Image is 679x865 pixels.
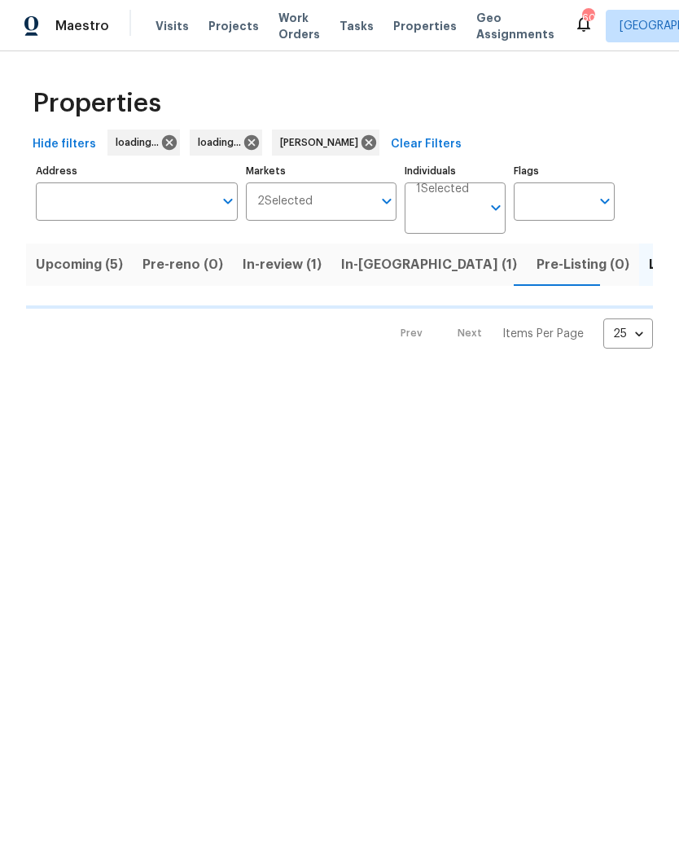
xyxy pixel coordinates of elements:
span: 2 Selected [257,195,313,209]
button: Open [594,190,616,213]
label: Address [36,166,238,176]
span: Tasks [339,20,374,32]
button: Open [375,190,398,213]
span: Upcoming (5) [36,253,123,276]
span: Projects [208,18,259,34]
label: Individuals [405,166,506,176]
span: Properties [393,18,457,34]
span: Clear Filters [391,134,462,155]
span: Properties [33,95,161,112]
span: loading... [116,134,165,151]
button: Open [217,190,239,213]
div: 25 [603,313,653,355]
span: loading... [198,134,248,151]
span: [PERSON_NAME] [280,134,365,151]
span: In-[GEOGRAPHIC_DATA] (1) [341,253,517,276]
button: Open [484,196,507,219]
span: 1 Selected [416,182,469,196]
span: Pre-reno (0) [142,253,223,276]
span: Hide filters [33,134,96,155]
label: Flags [514,166,615,176]
span: Geo Assignments [476,10,554,42]
span: In-review (1) [243,253,322,276]
label: Markets [246,166,397,176]
div: loading... [107,130,180,156]
div: [PERSON_NAME] [272,130,379,156]
button: Clear Filters [384,130,468,160]
span: Maestro [55,18,109,34]
p: Items Per Page [502,326,584,342]
span: Work Orders [278,10,320,42]
div: 60 [582,10,594,26]
nav: Pagination Navigation [385,318,653,349]
div: loading... [190,130,262,156]
span: Visits [156,18,189,34]
button: Hide filters [26,130,103,160]
span: Pre-Listing (0) [537,253,629,276]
